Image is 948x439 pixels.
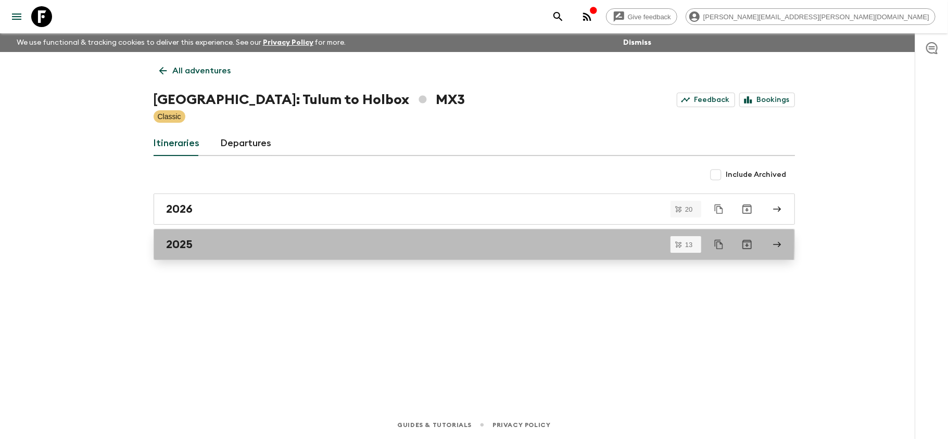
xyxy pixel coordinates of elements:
span: Include Archived [726,170,787,180]
a: Bookings [739,93,795,107]
h2: 2026 [167,202,193,216]
button: Archive [737,234,757,255]
a: Privacy Policy [492,419,550,431]
button: Archive [737,199,757,219]
button: menu [6,6,27,27]
a: All adventures [154,60,237,81]
span: Give feedback [622,13,677,21]
a: Guides & Tutorials [397,419,472,431]
button: search adventures [548,6,568,27]
p: Classic [158,111,181,122]
p: We use functional & tracking cookies to deliver this experience. See our for more. [12,33,350,52]
button: Duplicate [710,200,728,218]
span: [PERSON_NAME][EMAIL_ADDRESS][PERSON_NAME][DOMAIN_NAME] [698,13,935,21]
a: 2025 [154,229,795,260]
a: Give feedback [606,8,677,25]
a: Feedback [677,93,735,107]
span: 20 [679,206,699,213]
button: Duplicate [710,235,728,254]
a: Departures [221,131,272,156]
a: Privacy Policy [263,39,313,46]
h2: 2025 [167,238,193,251]
span: 13 [679,241,699,248]
a: 2026 [154,193,795,225]
div: [PERSON_NAME][EMAIL_ADDRESS][PERSON_NAME][DOMAIN_NAME] [686,8,936,25]
button: Dismiss [621,35,654,50]
h1: [GEOGRAPHIC_DATA]: Tulum to Holbox MX3 [154,89,465,110]
p: All adventures [173,64,231,77]
a: Itineraries [154,131,200,156]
